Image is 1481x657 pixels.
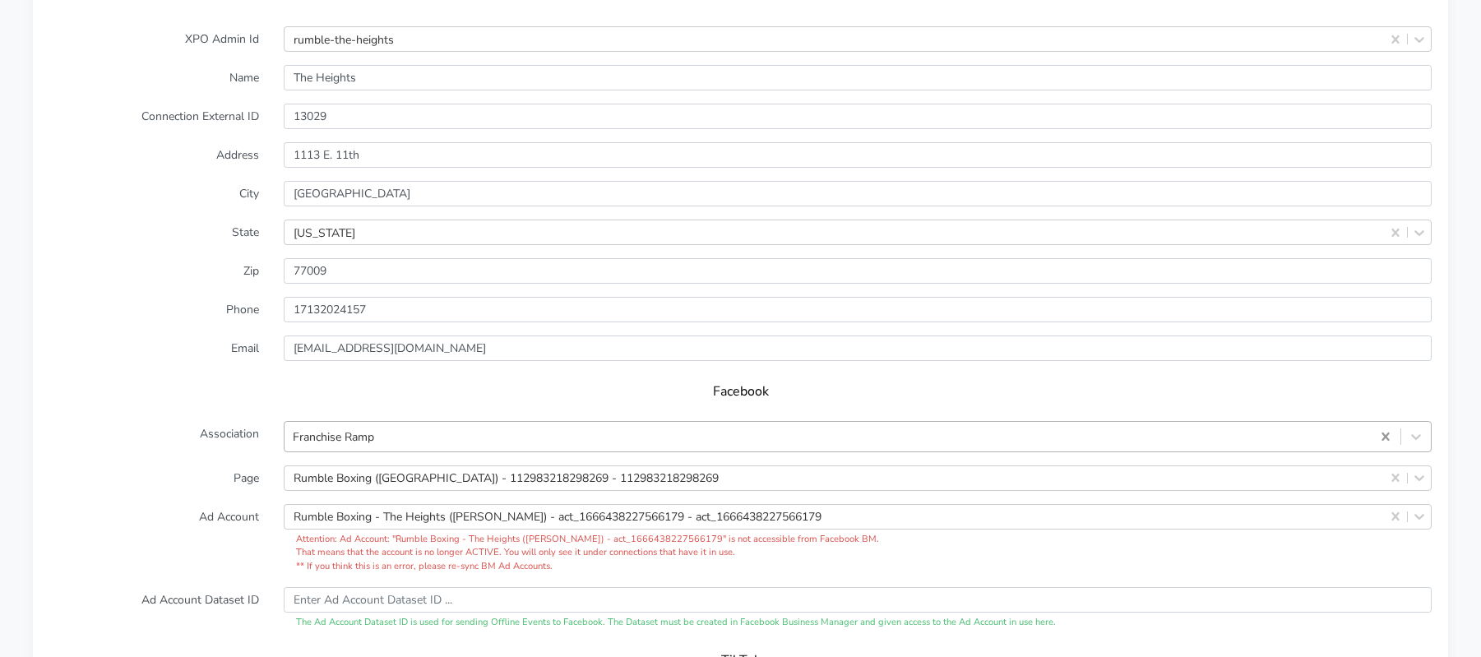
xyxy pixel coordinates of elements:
[294,30,394,48] div: rumble-the-heights
[37,421,271,452] label: Association
[37,297,271,322] label: Phone
[294,224,355,241] div: [US_STATE]
[37,181,271,206] label: City
[294,470,719,487] div: Rumble Boxing ([GEOGRAPHIC_DATA]) - 112983218298269 - 112983218298269
[294,508,821,525] div: Rumble Boxing - The Heights ([PERSON_NAME]) - act_1666438227566179 - act_1666438227566179
[284,104,1432,129] input: Enter the external ID ..
[284,65,1432,90] input: Enter Name ...
[284,335,1432,361] input: Enter Email ...
[37,258,271,284] label: Zip
[37,142,271,168] label: Address
[284,533,1432,574] div: Attention: Ad Account: " Rumble Boxing - The Heights ([PERSON_NAME]) - act_1666438227566179 " is ...
[284,297,1432,322] input: Enter phone ...
[37,65,271,90] label: Name
[37,335,271,361] label: Email
[284,587,1432,613] input: Enter Ad Account Dataset ID ...
[37,587,271,630] label: Ad Account Dataset ID
[37,104,271,129] label: Connection External ID
[284,181,1432,206] input: Enter the City ..
[37,504,271,574] label: Ad Account
[37,26,271,52] label: XPO Admin Id
[66,384,1415,400] h5: Facebook
[37,220,271,245] label: State
[293,428,374,445] div: Franchise Ramp
[284,142,1432,168] input: Enter Address ..
[37,465,271,491] label: Page
[284,616,1432,630] div: The Ad Account Dataset ID is used for sending Offline Events to Facebook. The Dataset must be cre...
[284,258,1432,284] input: Enter Zip ..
